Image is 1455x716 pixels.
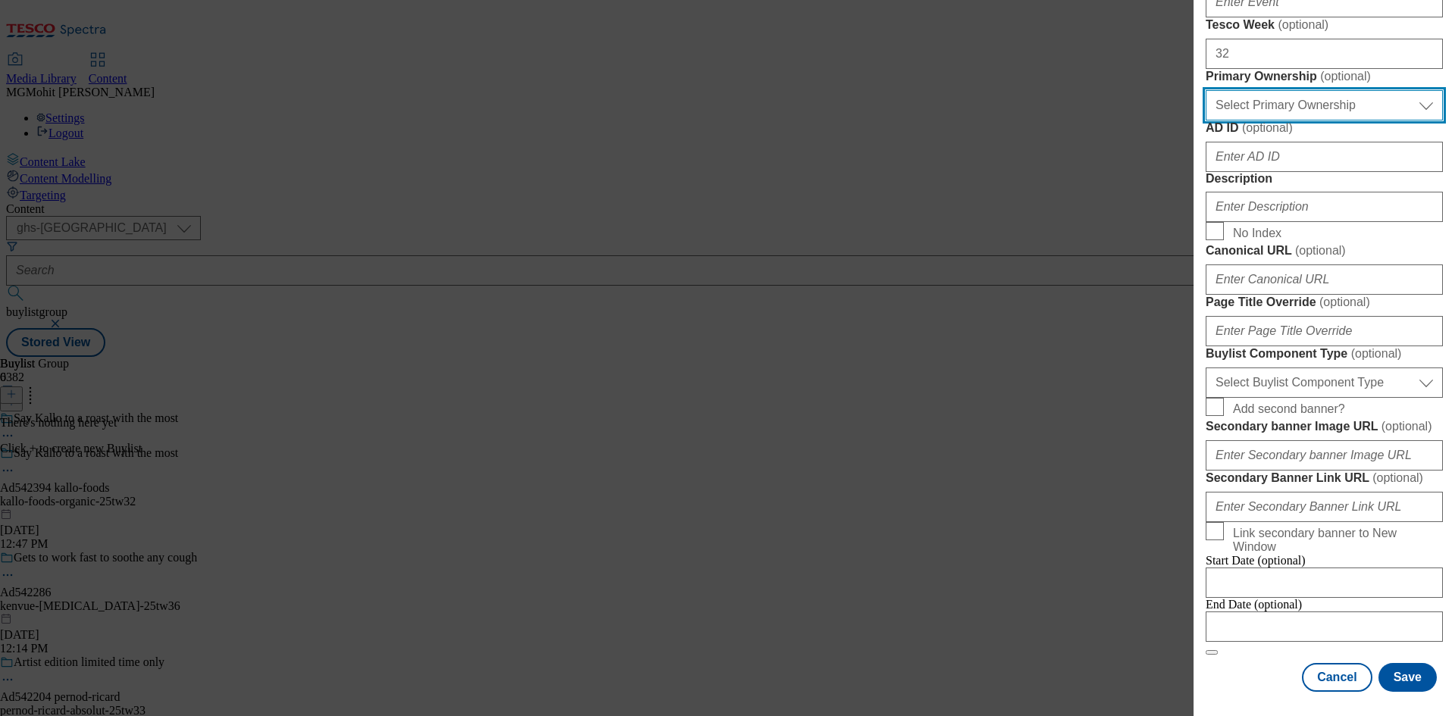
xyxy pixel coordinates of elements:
label: Secondary banner Image URL [1206,419,1443,434]
input: Enter AD ID [1206,142,1443,172]
span: ( optional ) [1278,18,1328,31]
span: Start Date (optional) [1206,554,1306,567]
input: Enter Tesco Week [1206,39,1443,69]
label: Secondary Banner Link URL [1206,471,1443,486]
span: ( optional ) [1320,70,1371,83]
label: Tesco Week [1206,17,1443,33]
button: Cancel [1302,663,1372,692]
label: Primary Ownership [1206,69,1443,84]
span: ( optional ) [1319,295,1370,308]
input: Enter Canonical URL [1206,264,1443,295]
input: Enter Date [1206,567,1443,598]
span: End Date (optional) [1206,598,1302,611]
span: ( optional ) [1351,347,1402,360]
label: Description [1206,172,1443,186]
label: Canonical URL [1206,243,1443,258]
span: ( optional ) [1372,471,1423,484]
span: ( optional ) [1381,420,1432,433]
span: ( optional ) [1295,244,1346,257]
input: Enter Page Title Override [1206,316,1443,346]
label: Buylist Component Type [1206,346,1443,361]
span: No Index [1233,227,1281,240]
input: Enter Secondary banner Image URL [1206,440,1443,471]
span: ( optional ) [1242,121,1293,134]
input: Enter Description [1206,192,1443,222]
input: Enter Date [1206,611,1443,642]
span: Add second banner? [1233,402,1345,416]
label: AD ID [1206,120,1443,136]
input: Enter Secondary Banner Link URL [1206,492,1443,522]
span: Link secondary banner to New Window [1233,527,1437,554]
label: Page Title Override [1206,295,1443,310]
button: Save [1378,663,1437,692]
